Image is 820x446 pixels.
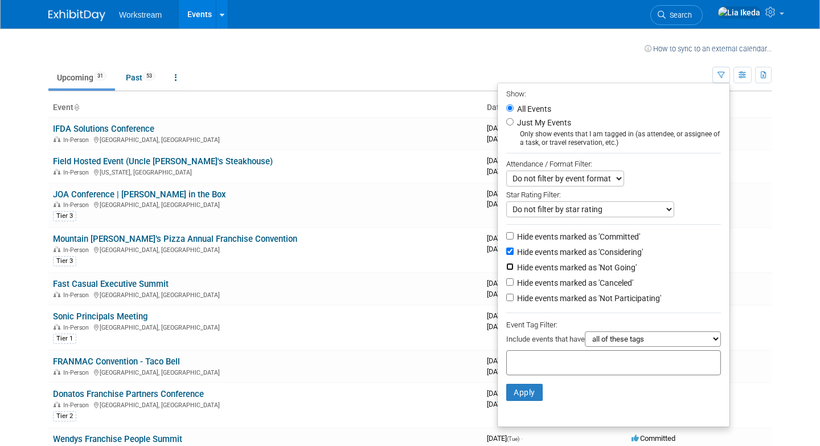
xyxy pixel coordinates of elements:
[487,389,523,398] span: [DATE]
[53,334,76,344] div: Tier 1
[632,434,675,443] span: Committed
[53,124,154,134] a: IFDA Solutions Conference
[487,245,522,253] span: [DATE]
[54,402,60,407] img: In-Person Event
[515,293,661,304] label: Hide events marked as 'Not Participating'
[487,367,522,376] span: [DATE]
[53,156,273,167] a: Field Hosted Event (Uncle [PERSON_NAME]'s Steakhouse)
[506,384,543,401] button: Apply
[487,311,525,320] span: [DATE]
[48,10,105,21] img: ExhibitDay
[487,356,525,365] span: [DATE]
[53,167,478,176] div: [US_STATE], [GEOGRAPHIC_DATA]
[63,136,92,144] span: In-Person
[53,367,478,376] div: [GEOGRAPHIC_DATA], [GEOGRAPHIC_DATA]
[94,72,106,80] span: 31
[515,231,640,242] label: Hide events marked as 'Committed'
[54,324,60,330] img: In-Person Event
[63,246,92,254] span: In-Person
[48,98,482,117] th: Event
[63,402,92,409] span: In-Person
[650,5,703,25] a: Search
[487,290,519,298] span: [DATE]
[53,311,147,322] a: Sonic Principals Meeting
[53,200,478,209] div: [GEOGRAPHIC_DATA], [GEOGRAPHIC_DATA]
[506,86,721,100] div: Show:
[487,322,519,331] span: [DATE]
[54,201,60,207] img: In-Person Event
[54,369,60,375] img: In-Person Event
[54,246,60,252] img: In-Person Event
[507,436,519,442] span: (Tue)
[63,291,92,299] span: In-Person
[143,72,155,80] span: 53
[506,186,721,201] div: Star Rating Filter:
[54,136,60,142] img: In-Person Event
[506,318,721,331] div: Event Tag Filter:
[515,262,637,273] label: Hide events marked as 'Not Going'
[48,67,115,88] a: Upcoming31
[53,211,76,221] div: Tier 3
[487,434,523,443] span: [DATE]
[487,200,516,208] span: [DATE]
[63,201,92,209] span: In-Person
[506,130,721,147] div: Only show events that I am tagged in (as attendee, or assignee of a task, or travel reservation, ...
[506,331,721,350] div: Include events that have
[515,277,633,289] label: Hide events marked as 'Canceled'
[54,169,60,175] img: In-Person Event
[487,156,525,165] span: [DATE]
[666,11,692,19] span: Search
[487,189,523,198] span: [DATE]
[53,411,76,421] div: Tier 2
[53,189,226,200] a: JOA Conference | [PERSON_NAME] in the Box
[73,103,79,112] a: Sort by Event Name
[487,135,522,143] span: [DATE]
[53,434,182,444] a: Wendys Franchise People Summit
[487,400,519,408] span: [DATE]
[645,44,772,53] a: How to sync to an external calendar...
[63,369,92,376] span: In-Person
[53,389,204,399] a: Donatos Franchise Partners Conference
[53,256,76,266] div: Tier 3
[53,400,478,409] div: [GEOGRAPHIC_DATA], [GEOGRAPHIC_DATA]
[53,290,478,299] div: [GEOGRAPHIC_DATA], [GEOGRAPHIC_DATA]
[53,245,478,254] div: [GEOGRAPHIC_DATA], [GEOGRAPHIC_DATA]
[482,98,627,117] th: Dates
[487,234,523,242] span: [DATE]
[515,105,551,113] label: All Events
[506,157,721,171] div: Attendance / Format Filter:
[63,169,92,176] span: In-Person
[53,279,169,289] a: Fast Casual Executive Summit
[53,356,180,367] a: FRANMAC Convention - Taco Bell
[54,291,60,297] img: In-Person Event
[487,279,523,287] span: [DATE]
[63,324,92,331] span: In-Person
[119,10,162,19] span: Workstream
[53,234,297,244] a: Mountain [PERSON_NAME]’s Pizza Annual Franchise Convention
[521,434,523,443] span: -
[717,6,761,19] img: Lia Ikeda
[53,135,478,144] div: [GEOGRAPHIC_DATA], [GEOGRAPHIC_DATA]
[487,124,523,132] span: [DATE]
[53,322,478,331] div: [GEOGRAPHIC_DATA], [GEOGRAPHIC_DATA]
[515,246,643,258] label: Hide events marked as 'Considering'
[515,117,571,128] label: Just My Events
[487,167,522,176] span: [DATE]
[117,67,164,88] a: Past53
